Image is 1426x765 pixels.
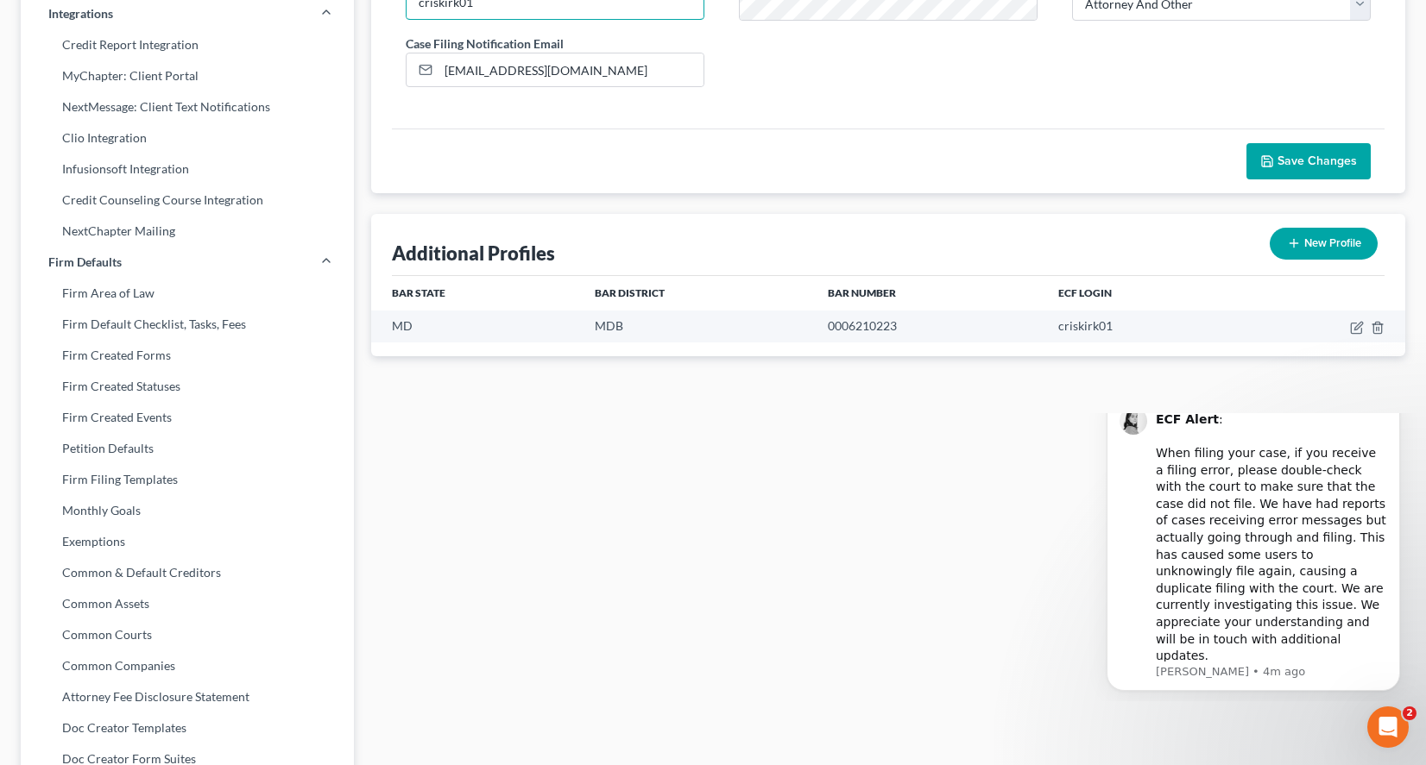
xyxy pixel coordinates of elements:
[1367,706,1409,748] iframe: Intercom live chat
[21,433,354,464] a: Petition Defaults
[814,276,1044,310] th: Bar Number
[371,276,581,310] th: Bar State
[48,5,113,22] span: Integrations
[21,340,354,371] a: Firm Created Forms
[814,310,1044,342] td: 0006210223
[392,241,555,266] div: Additional Profiles
[21,650,354,681] a: Common Companies
[21,29,354,60] a: Credit Report Integration
[1044,310,1240,342] td: criskirk01
[48,254,122,271] span: Firm Defaults
[21,60,354,91] a: MyChapter: Client Portal
[21,495,354,526] a: Monthly Goals
[439,53,704,86] input: Enter notification email..
[21,371,354,402] a: Firm Created Statuses
[21,402,354,433] a: Firm Created Events
[406,34,564,53] label: Case Filing Notification Email
[21,526,354,557] a: Exemptions
[371,310,581,342] td: MD
[21,154,354,185] a: Infusionsoft Integration
[21,185,354,216] a: Credit Counseling Course Integration
[1403,706,1417,720] span: 2
[21,464,354,495] a: Firm Filing Templates
[21,309,354,340] a: Firm Default Checklist, Tasks, Fees
[21,122,354,154] a: Clio Integration
[21,278,354,309] a: Firm Area of Law
[21,216,354,247] a: NextChapter Mailing
[21,681,354,712] a: Attorney Fee Disclosure Statement
[1081,413,1426,701] iframe: Intercom notifications message
[21,619,354,650] a: Common Courts
[21,91,354,122] a: NextMessage: Client Text Notifications
[75,251,306,266] p: Message from Lindsey, sent 4m ago
[581,276,814,310] th: Bar District
[21,712,354,743] a: Doc Creator Templates
[21,557,354,588] a: Common & Default Creditors
[21,588,354,619] a: Common Assets
[581,310,814,342] td: MDB
[1044,276,1240,310] th: ECF Login
[21,247,354,278] a: Firm Defaults
[1246,143,1371,179] button: Save Changes
[1278,154,1357,168] span: Save Changes
[1270,228,1378,260] button: New Profile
